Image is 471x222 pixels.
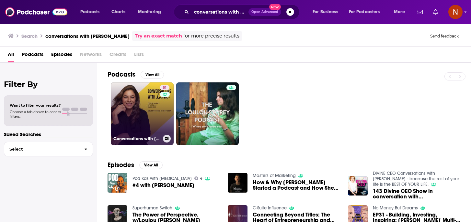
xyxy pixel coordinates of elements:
[108,70,164,79] a: PodcastsView All
[431,6,441,17] a: Show notifications dropdown
[76,7,108,17] button: open menu
[349,7,380,16] span: For Podcasters
[108,70,135,79] h2: Podcasts
[448,5,463,19] img: User Profile
[163,85,167,91] span: 51
[107,7,129,17] a: Charts
[373,188,460,199] span: 143 Divine CEO Show in conversation with [PERSON_NAME].
[135,32,182,40] a: Try an exact match
[111,7,125,16] span: Charts
[373,188,460,199] a: 143 Divine CEO Show in conversation with Loulou Storey.
[111,82,174,145] a: 51Conversations with [PERSON_NAME]
[132,183,194,188] span: #4 with [PERSON_NAME]
[313,7,338,16] span: For Business
[51,49,72,62] a: Episodes
[113,136,160,142] h3: Conversations with [PERSON_NAME]
[194,176,203,180] a: 4
[269,4,281,10] span: New
[248,8,281,16] button: Open AdvancedNew
[228,173,247,193] img: How & Why Loulou Khazen Started a Podcast and How She Markets & Monetizes it​
[251,10,278,14] span: Open Advanced
[191,7,248,17] input: Search podcasts, credits, & more...
[183,32,239,40] span: for more precise results
[348,176,368,196] img: 143 Divine CEO Show in conversation with Loulou Storey.
[80,49,102,62] span: Networks
[448,5,463,19] button: Show profile menu
[160,85,169,90] a: 51
[10,103,61,108] span: Want to filter your results?
[132,176,192,181] a: Pod Kas with Yaz
[10,110,61,119] span: Choose a tab above to access filters.
[4,147,79,151] span: Select
[139,161,163,169] button: View All
[4,131,93,137] p: Saved Searches
[448,5,463,19] span: Logged in as AdelNBM
[180,5,306,19] div: Search podcasts, credits, & more...
[345,7,389,17] button: open menu
[428,33,461,39] button: Send feedback
[4,79,93,89] h2: Filter By
[138,7,161,16] span: Monitoring
[134,49,144,62] span: Lists
[253,173,296,178] a: Masters of Marketing
[141,71,164,79] button: View All
[253,180,340,191] a: How & Why Loulou Khazen Started a Podcast and How She Markets & Monetizes it​
[5,6,67,18] img: Podchaser - Follow, Share and Rate Podcasts
[45,33,130,39] h3: conversations with [PERSON_NAME]
[108,161,134,169] h2: Episodes
[108,173,127,193] img: #4 with Loulou El Khazen
[253,180,340,191] span: How & Why [PERSON_NAME] Started a Podcast and How She Markets & Monetizes it​
[4,142,93,156] button: Select
[253,205,287,211] a: C-Suite Influence
[21,33,38,39] h3: Search
[389,7,413,17] button: open menu
[8,49,14,62] a: All
[200,177,202,180] span: 4
[394,7,405,16] span: More
[133,7,169,17] button: open menu
[22,49,43,62] a: Podcasts
[308,7,346,17] button: open menu
[108,161,163,169] a: EpisodesView All
[132,183,194,188] a: #4 with Loulou El Khazen
[373,205,418,211] a: No Money But Dreams
[109,49,126,62] span: Credits
[132,205,172,211] a: Superhuman Switch
[373,171,459,187] a: DIVINE CEO Conversations with Laura Topper - because the rest of your life is the BEST OF YOUR LIFE.
[414,6,425,17] a: Show notifications dropdown
[80,7,99,16] span: Podcasts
